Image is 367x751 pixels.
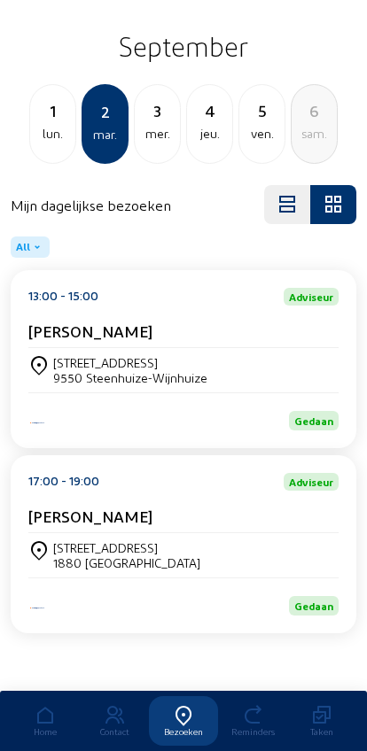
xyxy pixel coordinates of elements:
[80,696,149,746] a: Contact
[187,123,232,144] div: jeu.
[149,726,218,737] div: Bezoeken
[11,24,356,68] h2: September
[135,98,180,123] div: 3
[16,240,30,254] span: All
[218,726,287,737] div: Reminders
[287,696,356,746] a: Taken
[294,600,333,612] span: Gedaan
[287,726,356,737] div: Taken
[239,123,285,144] div: ven.
[30,98,75,123] div: 1
[11,726,80,737] div: Home
[28,473,99,491] div: 17:00 - 19:00
[53,540,200,555] div: [STREET_ADDRESS]
[218,696,287,746] a: Reminders
[11,197,171,213] h4: Mijn dagelijkse bezoeken
[83,99,127,124] div: 2
[289,291,333,302] span: Adviseur
[294,414,333,427] span: Gedaan
[292,98,337,123] div: 6
[30,123,75,144] div: lun.
[28,288,98,306] div: 13:00 - 15:00
[28,507,152,525] cam-card-title: [PERSON_NAME]
[149,696,218,746] a: Bezoeken
[28,606,46,610] img: Energy Protect Ramen & Deuren
[292,123,337,144] div: sam.
[11,696,80,746] a: Home
[28,421,46,425] img: Energy Protect Ramen & Deuren
[289,476,333,487] span: Adviseur
[53,555,200,570] div: 1880 [GEOGRAPHIC_DATA]
[28,321,152,340] cam-card-title: [PERSON_NAME]
[53,355,207,370] div: [STREET_ADDRESS]
[83,124,127,145] div: mar.
[53,370,207,385] div: 9550 Steenhuize-Wijnhuize
[80,726,149,737] div: Contact
[135,123,180,144] div: mer.
[239,98,285,123] div: 5
[187,98,232,123] div: 4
